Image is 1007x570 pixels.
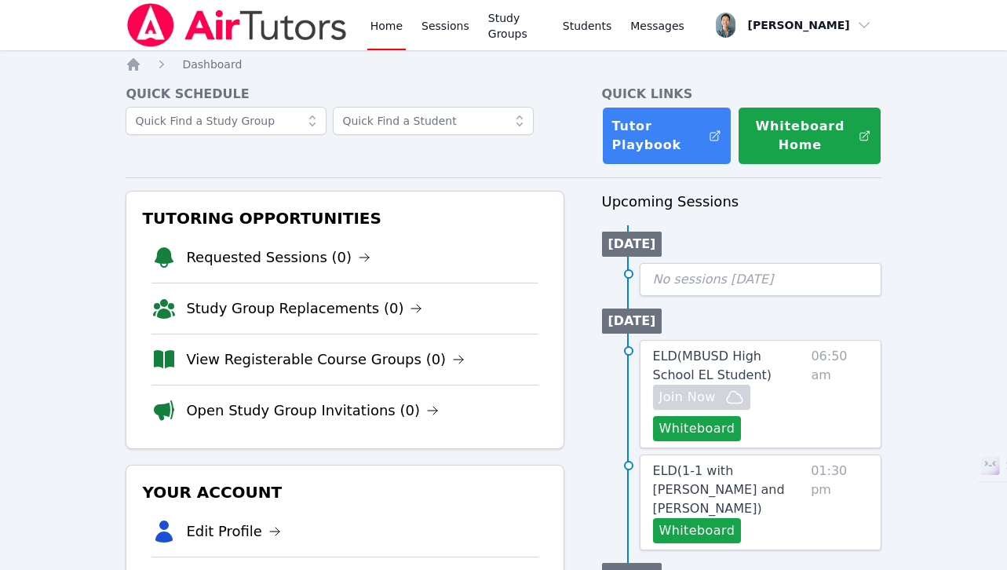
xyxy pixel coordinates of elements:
span: No sessions [DATE] [653,272,774,287]
span: Dashboard [182,58,242,71]
li: [DATE] [602,232,662,257]
button: Whiteboard Home [738,107,881,165]
a: Tutor Playbook [602,107,732,165]
input: Quick Find a Student [333,107,534,135]
span: ELD ( 1-1 with [PERSON_NAME] and [PERSON_NAME] ) [653,463,785,516]
input: Quick Find a Study Group [126,107,327,135]
li: [DATE] [602,309,662,334]
h3: Tutoring Opportunities [139,204,550,232]
nav: Breadcrumb [126,57,881,72]
span: Join Now [659,388,716,407]
img: Air Tutors [126,3,348,47]
a: Dashboard [182,57,242,72]
a: View Registerable Course Groups (0) [186,349,465,371]
button: Whiteboard [653,416,742,441]
a: Study Group Replacements (0) [186,298,422,320]
h3: Upcoming Sessions [602,191,881,213]
a: Edit Profile [186,521,281,543]
a: ELD(MBUSD High School EL Student) [653,347,805,385]
button: Whiteboard [653,518,742,543]
h4: Quick Schedule [126,85,564,104]
span: 06:50 am [811,347,867,441]
span: 01:30 pm [811,462,867,543]
a: Requested Sessions (0) [186,247,370,269]
h3: Your Account [139,478,550,506]
span: ELD ( MBUSD High School EL Student ) [653,349,772,382]
button: Join Now [653,385,750,410]
h4: Quick Links [602,85,881,104]
a: Open Study Group Invitations (0) [186,400,439,422]
span: Messages [630,18,684,34]
a: ELD(1-1 with [PERSON_NAME] and [PERSON_NAME]) [653,462,805,518]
